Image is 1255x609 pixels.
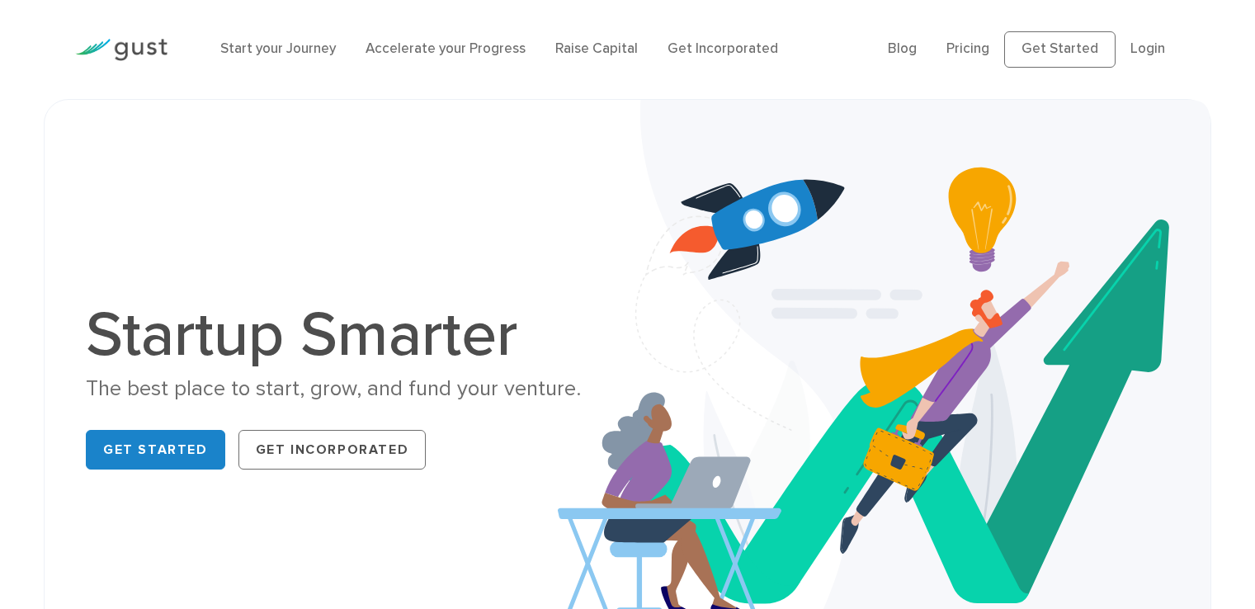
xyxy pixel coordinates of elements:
[1130,40,1165,57] a: Login
[888,40,917,57] a: Blog
[238,430,427,470] a: Get Incorporated
[220,40,336,57] a: Start your Journey
[86,304,615,366] h1: Startup Smarter
[555,40,638,57] a: Raise Capital
[946,40,989,57] a: Pricing
[75,39,167,61] img: Gust Logo
[668,40,778,57] a: Get Incorporated
[1004,31,1116,68] a: Get Started
[86,375,615,404] div: The best place to start, grow, and fund your venture.
[366,40,526,57] a: Accelerate your Progress
[86,430,225,470] a: Get Started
